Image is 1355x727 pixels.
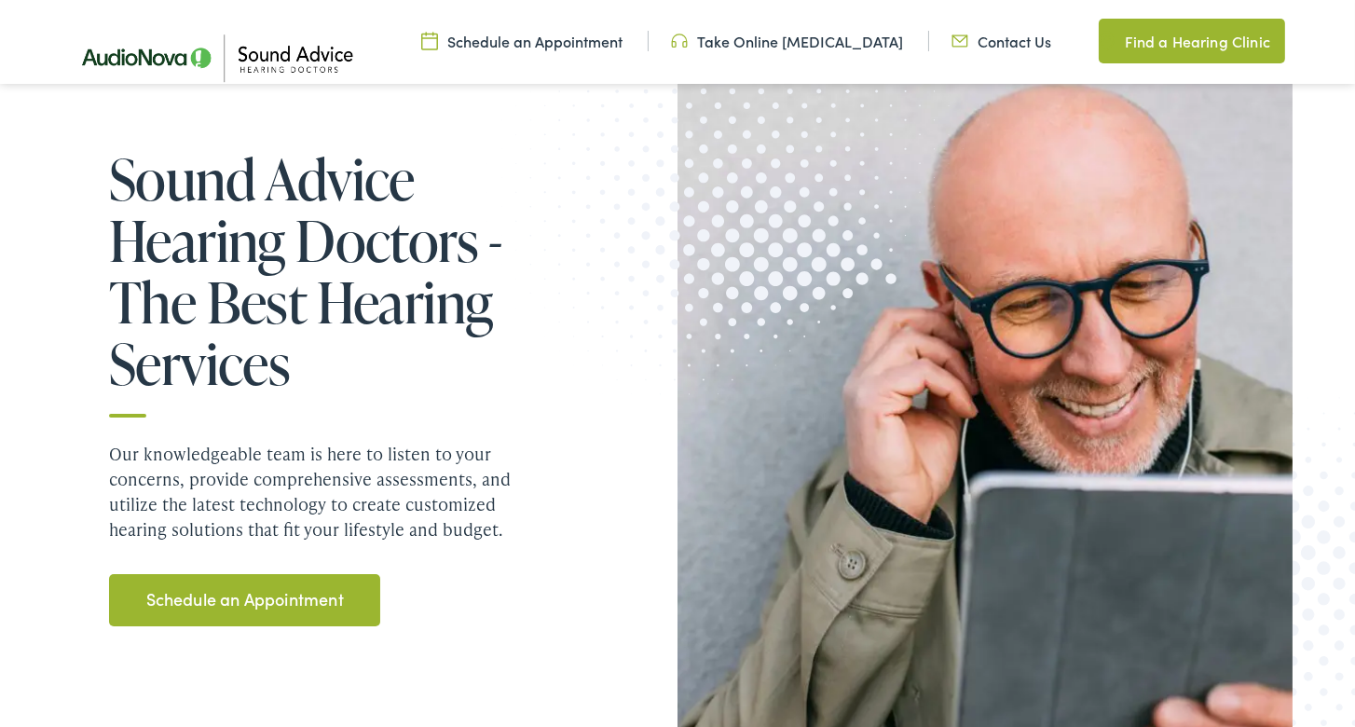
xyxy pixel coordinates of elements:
a: Schedule an Appointment [421,31,623,51]
img: Icon representing mail communication in a unique green color, indicative of contact or communicat... [951,31,968,51]
p: Our knowledgeable team is here to listen to your concerns, provide comprehensive assessments, and... [109,441,556,542]
a: Contact Us [951,31,1051,51]
img: Map pin icon in a unique green color, indicating location-related features or services. [1099,30,1115,52]
h1: Sound Advice Hearing Doctors - The Best Hearing Services [109,148,556,418]
img: Calendar icon in a unique green color, symbolizing scheduling or date-related features. [421,31,438,51]
a: Take Online [MEDICAL_DATA] [671,31,903,51]
a: Schedule an Appointment [109,574,380,626]
a: Find a Hearing Clinic [1099,19,1285,63]
img: Headphone icon in a unique green color, suggesting audio-related services or features. [671,31,688,51]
